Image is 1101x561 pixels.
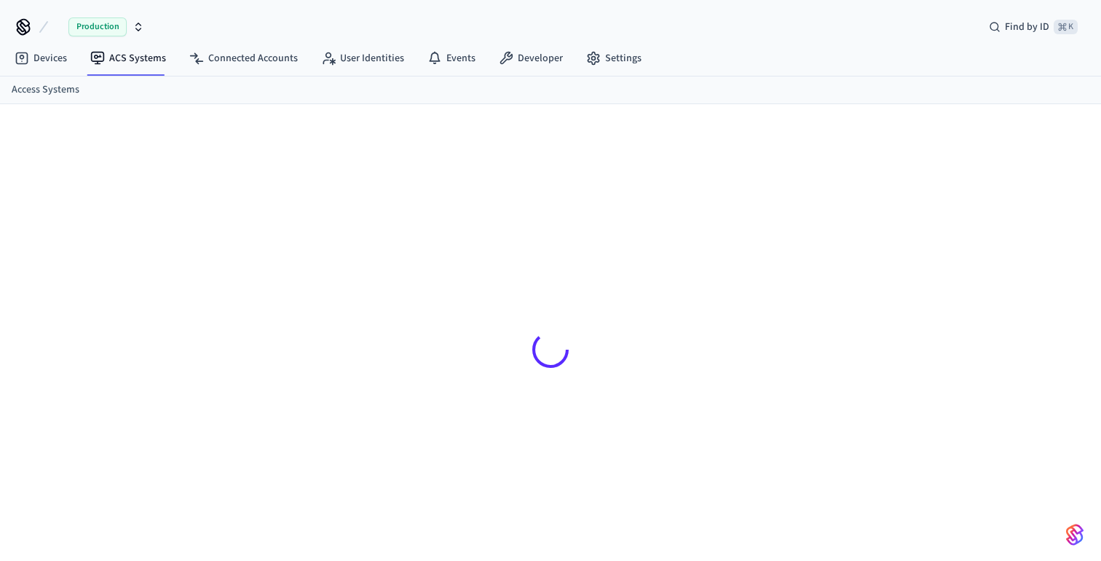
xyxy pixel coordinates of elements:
[3,45,79,71] a: Devices
[487,45,575,71] a: Developer
[977,14,1089,40] div: Find by ID⌘ K
[1066,523,1084,546] img: SeamLogoGradient.69752ec5.svg
[12,82,79,98] a: Access Systems
[416,45,487,71] a: Events
[178,45,309,71] a: Connected Accounts
[1054,20,1078,34] span: ⌘ K
[1005,20,1049,34] span: Find by ID
[68,17,127,36] span: Production
[309,45,416,71] a: User Identities
[79,45,178,71] a: ACS Systems
[575,45,653,71] a: Settings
